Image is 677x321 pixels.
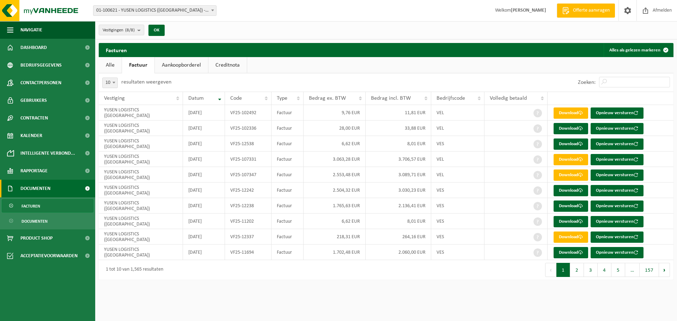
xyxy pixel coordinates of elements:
[554,185,588,196] a: Download
[225,105,271,121] td: VF25-102492
[304,183,366,198] td: 2.504,32 EUR
[155,57,208,73] a: Aankoopborderel
[659,263,670,277] button: Next
[225,152,271,167] td: VF25-107331
[591,123,644,134] button: Opnieuw versturen
[99,167,183,183] td: YUSEN LOGISTICS ([GEOGRAPHIC_DATA])
[225,167,271,183] td: VF25-107347
[183,229,225,245] td: [DATE]
[20,229,53,247] span: Product Shop
[225,245,271,260] td: VF25-11694
[598,263,611,277] button: 4
[93,6,216,16] span: 01-100621 - YUSEN LOGISTICS (BENELUX) - MELSELE
[304,167,366,183] td: 2.553,48 EUR
[20,247,78,265] span: Acceptatievoorwaarden
[272,229,304,245] td: Factuur
[490,95,527,101] span: Volledig betaald
[225,214,271,229] td: VF25-11202
[20,109,48,127] span: Contracten
[431,198,484,214] td: VES
[309,95,346,101] span: Bedrag ex. BTW
[366,245,431,260] td: 2.060,00 EUR
[99,198,183,214] td: YUSEN LOGISTICS ([GEOGRAPHIC_DATA])
[272,136,304,152] td: Factuur
[99,214,183,229] td: YUSEN LOGISTICS ([GEOGRAPHIC_DATA])
[304,229,366,245] td: 218,31 EUR
[304,152,366,167] td: 3.063,28 EUR
[591,107,644,119] button: Opnieuw versturen
[99,152,183,167] td: YUSEN LOGISTICS ([GEOGRAPHIC_DATA])
[225,121,271,136] td: VF25-102336
[371,95,411,101] span: Bedrag incl. BTW
[554,247,588,258] a: Download
[431,214,484,229] td: VES
[304,136,366,152] td: 6,62 EUR
[554,169,588,181] a: Download
[93,5,216,16] span: 01-100621 - YUSEN LOGISTICS (BENELUX) - MELSELE
[20,127,42,144] span: Kalender
[578,80,596,85] label: Zoeken:
[431,136,484,152] td: VES
[183,152,225,167] td: [DATE]
[366,121,431,136] td: 33,88 EUR
[304,214,366,229] td: 6,62 EUR
[2,214,93,228] a: Documenten
[183,105,225,121] td: [DATE]
[366,105,431,121] td: 11,81 EUR
[625,263,640,277] span: …
[22,199,40,213] span: Facturen
[431,229,484,245] td: VES
[99,43,134,57] h2: Facturen
[20,74,61,92] span: Contactpersonen
[611,263,625,277] button: 5
[554,107,588,119] a: Download
[272,121,304,136] td: Factuur
[125,28,135,32] count: (8/8)
[183,136,225,152] td: [DATE]
[431,152,484,167] td: VEL
[366,152,431,167] td: 3.706,57 EUR
[591,138,644,150] button: Opnieuw versturen
[604,43,673,57] button: Alles als gelezen markeren
[556,263,570,277] button: 1
[431,167,484,183] td: VEL
[225,198,271,214] td: VF25-12238
[99,121,183,136] td: YUSEN LOGISTICS ([GEOGRAPHIC_DATA])
[225,229,271,245] td: VF25-12337
[208,57,247,73] a: Creditnota
[272,167,304,183] td: Factuur
[304,245,366,260] td: 1.702,48 EUR
[99,245,183,260] td: YUSEN LOGISTICS ([GEOGRAPHIC_DATA])
[272,198,304,214] td: Factuur
[183,183,225,198] td: [DATE]
[640,263,659,277] button: 157
[545,263,556,277] button: Previous
[554,123,588,134] a: Download
[122,57,154,73] a: Factuur
[437,95,465,101] span: Bedrijfscode
[277,95,287,101] span: Type
[121,79,171,85] label: resultaten weergeven
[366,183,431,198] td: 3.030,23 EUR
[20,144,75,162] span: Intelligente verbond...
[431,105,484,121] td: VEL
[366,167,431,183] td: 3.089,71 EUR
[557,4,615,18] a: Offerte aanvragen
[366,214,431,229] td: 8,01 EUR
[366,229,431,245] td: 264,16 EUR
[554,138,588,150] a: Download
[591,216,644,227] button: Opnieuw versturen
[99,105,183,121] td: YUSEN LOGISTICS ([GEOGRAPHIC_DATA])
[102,78,118,88] span: 10
[20,39,47,56] span: Dashboard
[225,136,271,152] td: VF25-12538
[20,162,48,180] span: Rapportage
[272,245,304,260] td: Factuur
[304,121,366,136] td: 28,00 EUR
[20,21,42,39] span: Navigatie
[554,216,588,227] a: Download
[272,152,304,167] td: Factuur
[183,214,225,229] td: [DATE]
[22,215,48,228] span: Documenten
[225,183,271,198] td: VF25-12242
